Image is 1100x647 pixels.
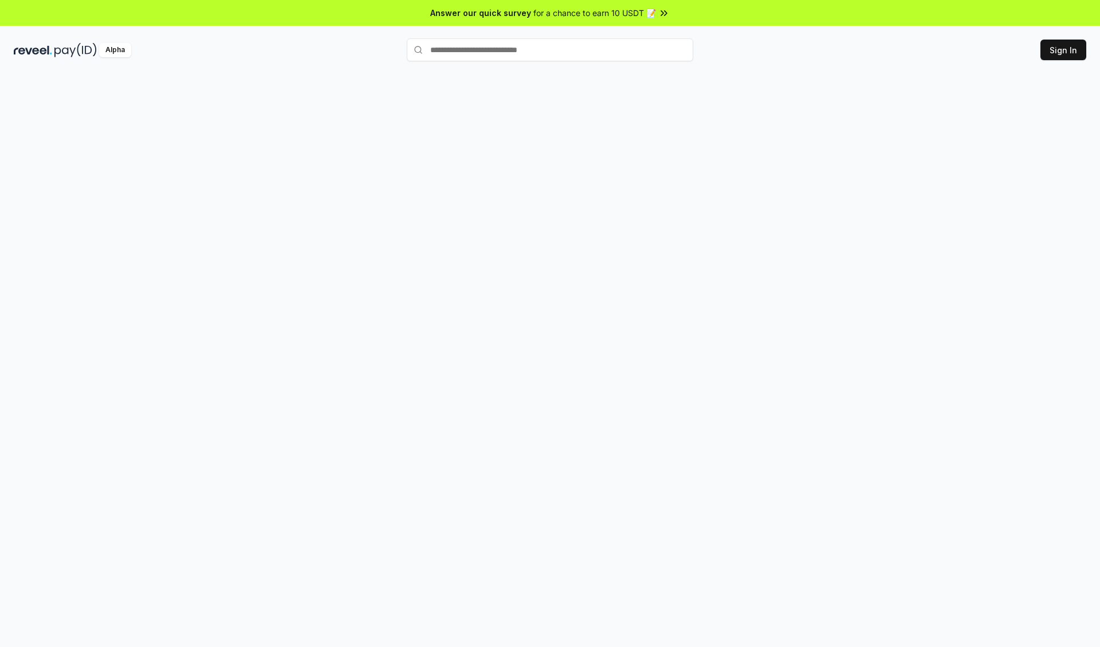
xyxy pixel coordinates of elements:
button: Sign In [1040,40,1086,60]
div: Alpha [99,43,131,57]
span: Answer our quick survey [430,7,531,19]
img: reveel_dark [14,43,52,57]
img: pay_id [54,43,97,57]
span: for a chance to earn 10 USDT 📝 [533,7,656,19]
